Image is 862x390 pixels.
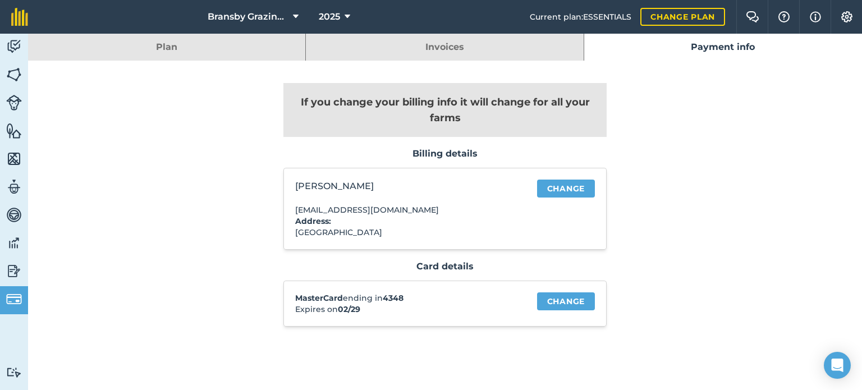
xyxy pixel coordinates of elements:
img: svg+xml;base64,PD94bWwgdmVyc2lvbj0iMS4wIiBlbmNvZGluZz0idXRmLTgiPz4KPCEtLSBHZW5lcmF0b3I6IEFkb2JlIE... [6,263,22,279]
a: Invoices [306,34,583,61]
h4: Address: [295,215,520,227]
p: [PERSON_NAME] [295,180,520,193]
div: [GEOGRAPHIC_DATA] [295,227,520,238]
img: svg+xml;base64,PD94bWwgdmVyc2lvbj0iMS4wIiBlbmNvZGluZz0idXRmLTgiPz4KPCEtLSBHZW5lcmF0b3I6IEFkb2JlIE... [6,207,22,223]
img: svg+xml;base64,PD94bWwgdmVyc2lvbj0iMS4wIiBlbmNvZGluZz0idXRmLTgiPz4KPCEtLSBHZW5lcmF0b3I6IEFkb2JlIE... [6,291,22,307]
img: fieldmargin Logo [11,8,28,26]
div: Open Intercom Messenger [824,352,851,379]
img: A question mark icon [777,11,791,22]
strong: 4348 [383,293,404,303]
p: ending in [295,292,520,304]
strong: If you change your billing info it will change for all your farms [301,96,590,124]
a: Change plan [640,8,725,26]
a: Payment info [584,34,862,61]
img: svg+xml;base64,PD94bWwgdmVyc2lvbj0iMS4wIiBlbmNvZGluZz0idXRmLTgiPz4KPCEtLSBHZW5lcmF0b3I6IEFkb2JlIE... [6,367,22,378]
img: Two speech bubbles overlapping with the left bubble in the forefront [746,11,759,22]
img: A cog icon [840,11,854,22]
img: svg+xml;base64,PD94bWwgdmVyc2lvbj0iMS4wIiBlbmNvZGluZz0idXRmLTgiPz4KPCEtLSBHZW5lcmF0b3I6IEFkb2JlIE... [6,95,22,111]
a: Change [537,180,595,198]
h3: Card details [283,261,607,272]
strong: 02/29 [338,304,360,314]
img: svg+xml;base64,PHN2ZyB4bWxucz0iaHR0cDovL3d3dy53My5vcmcvMjAwMC9zdmciIHdpZHRoPSIxNyIgaGVpZ2h0PSIxNy... [810,10,821,24]
img: svg+xml;base64,PD94bWwgdmVyc2lvbj0iMS4wIiBlbmNvZGluZz0idXRmLTgiPz4KPCEtLSBHZW5lcmF0b3I6IEFkb2JlIE... [6,235,22,251]
img: svg+xml;base64,PHN2ZyB4bWxucz0iaHR0cDovL3d3dy53My5vcmcvMjAwMC9zdmciIHdpZHRoPSI1NiIgaGVpZ2h0PSI2MC... [6,122,22,139]
p: [EMAIL_ADDRESS][DOMAIN_NAME] [295,204,520,215]
h3: Billing details [283,148,607,159]
span: Bransby Grazing Plans [208,10,288,24]
a: Change [537,292,595,310]
strong: MasterCard [295,293,343,303]
p: Expires on [295,304,520,315]
img: svg+xml;base64,PHN2ZyB4bWxucz0iaHR0cDovL3d3dy53My5vcmcvMjAwMC9zdmciIHdpZHRoPSI1NiIgaGVpZ2h0PSI2MC... [6,66,22,83]
img: svg+xml;base64,PD94bWwgdmVyc2lvbj0iMS4wIiBlbmNvZGluZz0idXRmLTgiPz4KPCEtLSBHZW5lcmF0b3I6IEFkb2JlIE... [6,178,22,195]
img: svg+xml;base64,PD94bWwgdmVyc2lvbj0iMS4wIiBlbmNvZGluZz0idXRmLTgiPz4KPCEtLSBHZW5lcmF0b3I6IEFkb2JlIE... [6,38,22,55]
img: svg+xml;base64,PHN2ZyB4bWxucz0iaHR0cDovL3d3dy53My5vcmcvMjAwMC9zdmciIHdpZHRoPSI1NiIgaGVpZ2h0PSI2MC... [6,150,22,167]
a: Plan [28,34,305,61]
span: Current plan : ESSENTIALS [530,11,631,23]
span: 2025 [319,10,340,24]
